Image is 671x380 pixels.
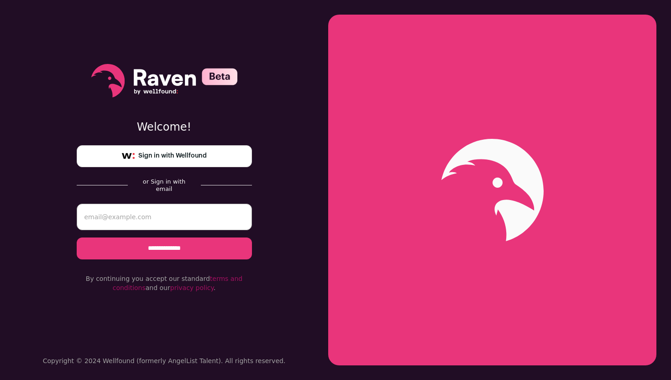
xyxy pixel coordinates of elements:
[43,356,286,365] p: Copyright © 2024 Wellfound (formerly AngelList Talent). All rights reserved.
[77,120,252,134] p: Welcome!
[138,151,207,161] span: Sign in with Wellfound
[113,275,242,291] a: terms and conditions
[122,153,135,159] img: wellfound-symbol-flush-black-fb3c872781a75f747ccb3a119075da62bfe97bd399995f84a933054e44a575c4.png
[170,284,214,291] a: privacy policy
[77,274,252,292] p: By continuing you accept our standard and our .
[135,178,194,193] div: or Sign in with email
[77,204,252,230] input: email@example.com
[77,145,252,167] a: Sign in with Wellfound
